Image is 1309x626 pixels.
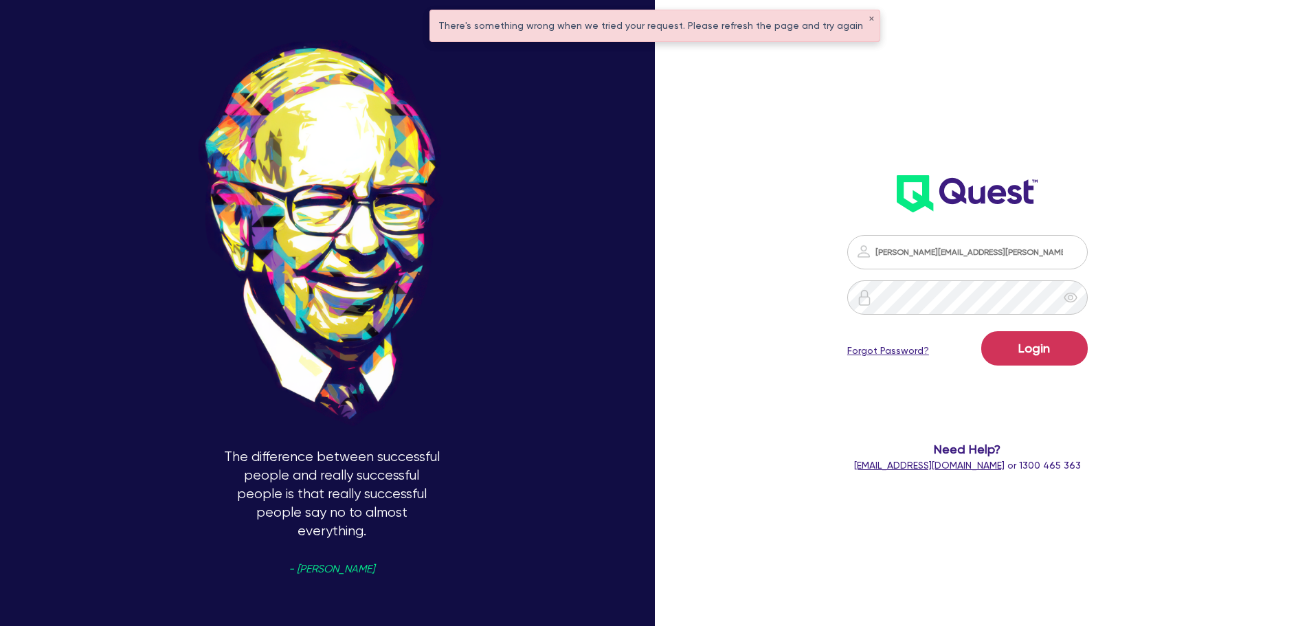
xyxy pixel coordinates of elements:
span: or 1300 465 363 [854,460,1081,471]
span: eye [1064,291,1077,304]
span: - [PERSON_NAME] [289,564,374,574]
img: wH2k97JdezQIQAAAABJRU5ErkJggg== [897,175,1038,212]
a: [EMAIL_ADDRESS][DOMAIN_NAME] [854,460,1005,471]
button: Login [981,331,1088,366]
div: There's something wrong when we tried your request. Please refresh the page and try again [430,10,880,41]
img: icon-password [856,289,873,306]
span: Need Help? [792,440,1143,458]
input: Email address [847,235,1088,269]
img: icon-password [855,243,872,260]
button: ✕ [869,16,874,23]
a: Forgot Password? [847,344,929,358]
